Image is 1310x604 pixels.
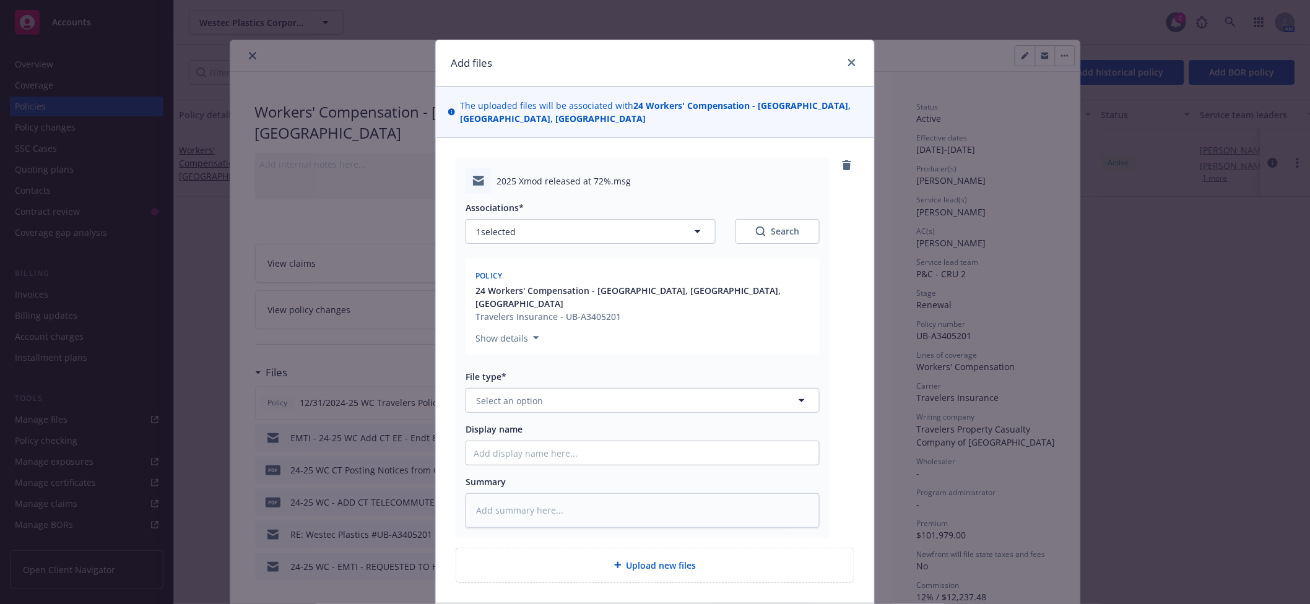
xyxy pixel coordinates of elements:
button: Select an option [466,388,820,413]
span: Summary [466,476,506,488]
span: Select an option [476,394,543,407]
div: Upload new files [456,548,854,583]
input: Add display name here... [466,441,819,465]
span: Upload new files [627,559,696,572]
span: Display name [466,423,523,435]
